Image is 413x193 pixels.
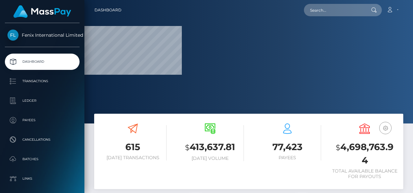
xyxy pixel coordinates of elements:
[5,93,80,109] a: Ledger
[5,54,80,70] a: Dashboard
[336,143,340,152] small: $
[7,115,77,125] p: Payees
[254,141,321,153] h3: 77,423
[5,32,80,38] span: Fenix International Limited
[176,156,244,161] h6: [DATE] Volume
[7,57,77,67] p: Dashboard
[185,143,190,152] small: $
[7,30,19,41] img: Fenix International Limited
[7,154,77,164] p: Batches
[99,155,167,161] h6: [DATE] Transactions
[13,5,71,18] img: MassPay Logo
[5,132,80,148] a: Cancellations
[94,3,121,17] a: Dashboard
[7,76,77,86] p: Transactions
[176,141,244,154] h3: 413,637.81
[7,135,77,145] p: Cancellations
[254,155,321,161] h6: Payees
[331,141,398,167] h3: 4,698,763.94
[5,112,80,128] a: Payees
[99,141,167,153] h3: 615
[5,73,80,89] a: Transactions
[5,151,80,167] a: Batches
[304,4,365,16] input: Search...
[7,96,77,106] p: Ledger
[331,168,398,179] h6: Total Available Balance for Payouts
[7,174,77,184] p: Links
[5,171,80,187] a: Links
